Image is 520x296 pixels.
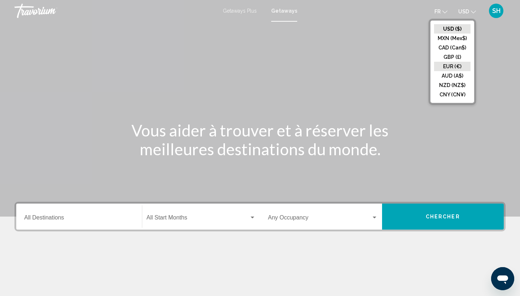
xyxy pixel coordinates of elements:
a: Getaways Plus [223,8,257,14]
button: MXN (Mex$) [434,34,471,43]
button: USD ($) [434,24,471,34]
h1: Vous aider à trouver et à réserver les meilleures destinations du monde. [125,121,395,158]
iframe: Bouton de lancement de la fenêtre de messagerie [491,267,514,290]
button: Change language [434,6,447,17]
button: Chercher [382,204,504,230]
button: CAD (Can$) [434,43,471,52]
a: Getaways [271,8,297,14]
div: Search widget [16,204,504,230]
span: Chercher [426,214,460,220]
button: CNY (CN¥) [434,90,471,99]
button: User Menu [487,3,506,18]
button: EUR (€) [434,62,471,71]
span: fr [434,9,441,14]
button: AUD (A$) [434,71,471,80]
span: SH [492,7,500,14]
a: Travorium [14,4,216,18]
button: GBP (£) [434,52,471,62]
span: USD [458,9,469,14]
button: Change currency [458,6,476,17]
button: NZD (NZ$) [434,80,471,90]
